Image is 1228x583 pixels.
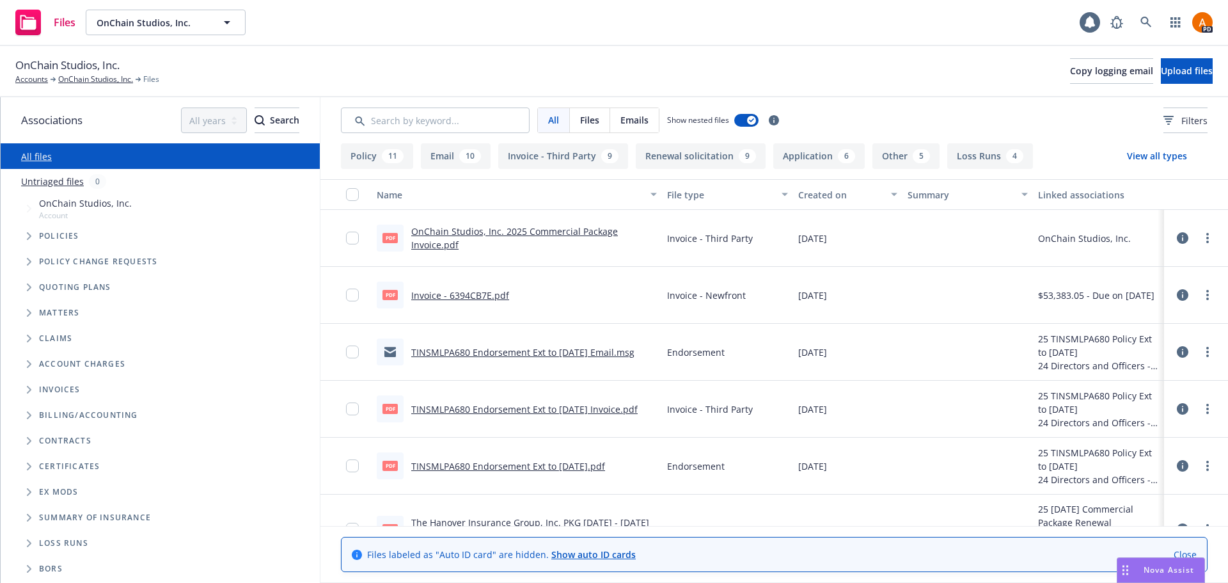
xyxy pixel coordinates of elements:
span: Invoice - Newfront [667,289,746,302]
a: more [1200,230,1215,246]
div: 6 [838,149,855,163]
div: File type [667,188,774,202]
div: 10 [459,149,481,163]
button: OnChain Studios, Inc. [86,10,246,35]
button: Linked associations [1033,179,1164,210]
span: [DATE] [798,459,827,473]
span: [DATE] [798,523,827,536]
button: Upload files [1161,58,1213,84]
button: Created on [793,179,902,210]
a: Invoice - 6394CB7E.pdf [411,289,509,301]
input: Toggle Row Selected [346,346,359,358]
button: Copy logging email [1070,58,1153,84]
div: Summary [908,188,1014,202]
div: 25 TINSMLPA680 Policy Ext to [DATE] [1038,389,1159,416]
button: Nova Assist [1117,557,1205,583]
div: Search [255,108,299,132]
span: Ex Mods [39,488,78,496]
span: Emails [620,113,649,127]
a: Accounts [15,74,48,85]
div: 24 Directors and Officers - 1M [1038,359,1159,372]
div: 9 [739,149,756,163]
div: 11 [382,149,404,163]
span: Endorsement [667,346,725,359]
div: $53,383.05 - Due on [DATE] [1038,289,1154,302]
button: SearchSearch [255,108,299,133]
div: 25 TINSMLPA680 Policy Ext to [DATE] [1038,446,1159,473]
input: Toggle Row Selected [346,289,359,301]
span: Loss Runs [667,523,710,536]
span: OnChain Studios, Inc. [39,196,132,210]
button: Other [872,143,940,169]
div: 25 [DATE] Commercial Package Renewal [1038,502,1159,529]
a: Close [1174,548,1197,561]
span: Nova Assist [1144,564,1194,575]
button: Name [372,179,662,210]
div: 9 [601,149,618,163]
input: Toggle Row Selected [346,523,359,536]
button: Renewal solicitation [636,143,766,169]
a: more [1200,344,1215,360]
div: 24 Directors and Officers - 1M [1038,416,1159,429]
button: Summary [902,179,1034,210]
span: Invoices [39,386,81,394]
a: TINSMLPA680 Endorsement Ext to [DATE] Email.msg [411,346,634,358]
input: Toggle Row Selected [346,459,359,472]
span: [DATE] [798,289,827,302]
input: Search by keyword... [341,108,530,133]
span: Files [143,74,159,85]
div: 0 [89,174,106,189]
div: Drag to move [1117,558,1133,582]
a: more [1200,522,1215,537]
div: Folder Tree Example [1,403,320,582]
button: File type [662,179,793,210]
span: Policy change requests [39,258,157,266]
span: Show nested files [667,115,729,125]
span: OnChain Studios, Inc. [97,16,207,29]
div: 5 [913,149,930,163]
div: Linked associations [1038,188,1159,202]
a: Show auto ID cards [551,548,636,561]
input: Toggle Row Selected [346,232,359,244]
div: 24 Directors and Officers - 1M [1038,473,1159,486]
span: Policies [39,232,79,240]
div: OnChain Studios, Inc. [1038,232,1131,245]
button: Loss Runs [947,143,1033,169]
img: photo [1192,12,1213,33]
span: Invoice - Third Party [667,232,753,245]
span: [DATE] [798,346,827,359]
a: Untriaged files [21,175,84,188]
span: Account [39,210,132,221]
a: more [1200,287,1215,303]
span: Invoice - Third Party [667,403,753,416]
a: TINSMLPA680 Endorsement Ext to [DATE].pdf [411,460,605,472]
span: pdf [382,404,398,413]
button: Application [773,143,865,169]
span: Endorsement [667,459,725,473]
span: pdf [382,524,398,534]
span: Certificates [39,463,100,470]
span: Loss Runs [39,539,88,547]
button: Filters [1163,108,1208,133]
span: OnChain Studios, Inc. [15,57,120,74]
input: Select all [346,188,359,201]
span: Files labeled as "Auto ID card" are hidden. [367,548,636,561]
div: Created on [798,188,883,202]
span: [DATE] [798,232,827,245]
span: Billing/Accounting [39,411,138,419]
svg: Search [255,115,265,125]
span: Filters [1181,114,1208,127]
div: Tree Example [1,194,320,403]
a: more [1200,458,1215,474]
button: Invoice - Third Party [498,143,628,169]
div: 4 [1006,149,1023,163]
a: Switch app [1163,10,1188,35]
a: All files [21,150,52,163]
span: [DATE] [798,403,827,416]
span: pdf [382,461,398,470]
span: Contracts [39,437,91,445]
a: OnChain Studios, Inc. 2025 Commercial Package Invoice.pdf [411,225,618,251]
div: Name [377,188,643,202]
span: All [548,113,559,127]
a: Files [10,4,81,40]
